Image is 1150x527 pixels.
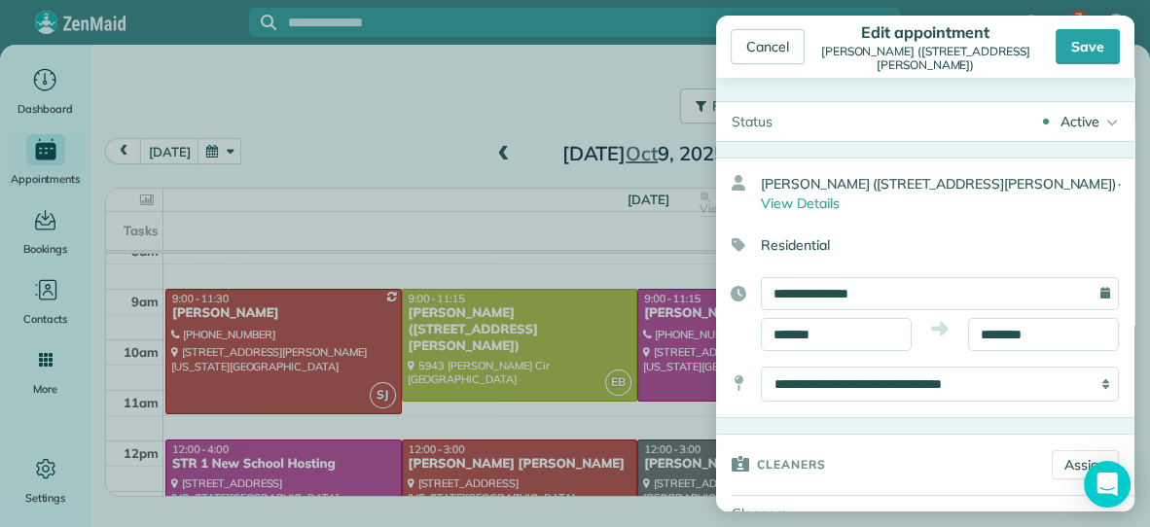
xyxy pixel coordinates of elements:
[716,228,1119,262] div: Residential
[813,22,1037,42] div: Edit appointment
[813,45,1037,72] div: [PERSON_NAME] ([STREET_ADDRESS][PERSON_NAME])
[1084,461,1131,508] div: Open Intercom Messenger
[1056,29,1120,64] div: Save
[716,102,788,141] div: Status
[761,194,840,212] span: View Details
[731,29,805,64] div: Cancel
[1060,112,1099,131] div: Active
[1052,450,1119,479] a: Assign
[1118,175,1121,193] span: ·
[757,435,826,493] h3: Cleaners
[761,166,1134,221] div: [PERSON_NAME] ([STREET_ADDRESS][PERSON_NAME])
